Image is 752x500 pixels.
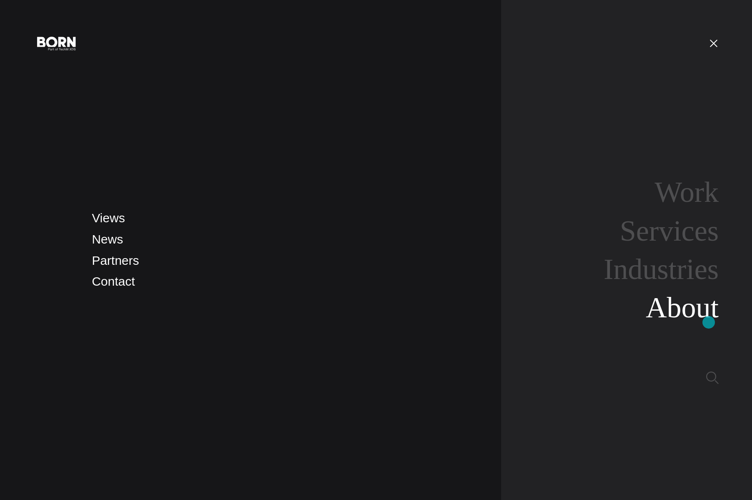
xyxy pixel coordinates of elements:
img: Search [706,372,719,384]
a: Views [92,211,125,225]
a: Industries [604,253,719,285]
a: Partners [92,254,139,267]
button: Open [704,34,724,52]
a: News [92,232,123,246]
a: Work [655,176,719,208]
a: About [646,291,719,324]
a: Services [620,215,719,247]
a: Contact [92,274,135,288]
